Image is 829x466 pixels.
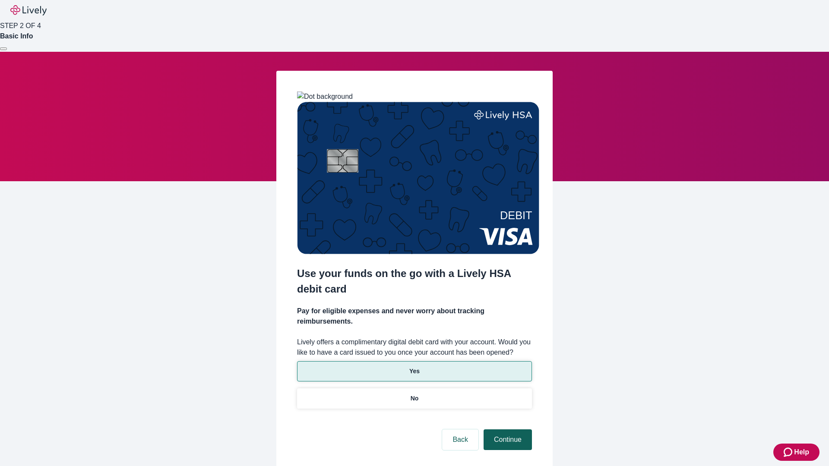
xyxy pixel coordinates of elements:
[10,5,47,16] img: Lively
[297,91,353,102] img: Dot background
[297,361,532,381] button: Yes
[297,337,532,358] label: Lively offers a complimentary digital debit card with your account. Would you like to have a card...
[773,444,820,461] button: Zendesk support iconHelp
[784,447,794,457] svg: Zendesk support icon
[794,447,809,457] span: Help
[297,306,532,327] h4: Pay for eligible expenses and never worry about tracking reimbursements.
[297,388,532,409] button: No
[484,429,532,450] button: Continue
[297,102,539,254] img: Debit card
[297,266,532,297] h2: Use your funds on the go with a Lively HSA debit card
[409,367,420,376] p: Yes
[442,429,478,450] button: Back
[411,394,419,403] p: No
